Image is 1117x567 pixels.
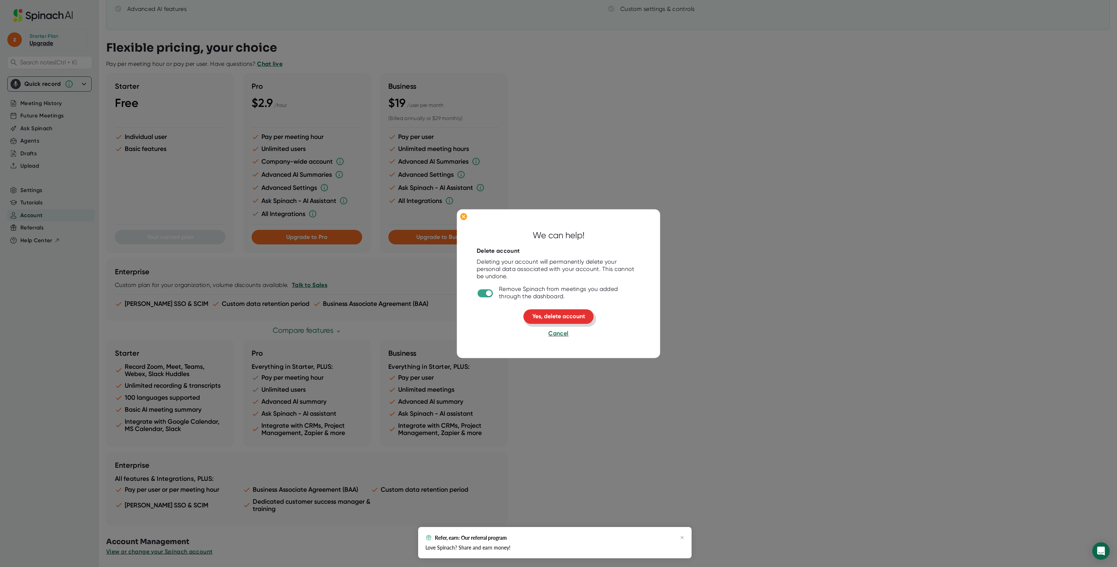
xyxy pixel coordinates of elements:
div: We can help! [533,229,585,242]
div: Remove Spinach from meetings you added through the dashboard. [499,286,640,300]
div: Open Intercom Messenger [1092,542,1110,560]
div: Delete account [477,248,520,255]
div: Deleting your account will permanently delete your personal data associated with your account. Th... [477,259,640,280]
span: Cancel [548,330,568,337]
button: Cancel [548,330,568,338]
button: Yes, delete account [524,310,594,324]
span: Yes, delete account [532,313,585,320]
